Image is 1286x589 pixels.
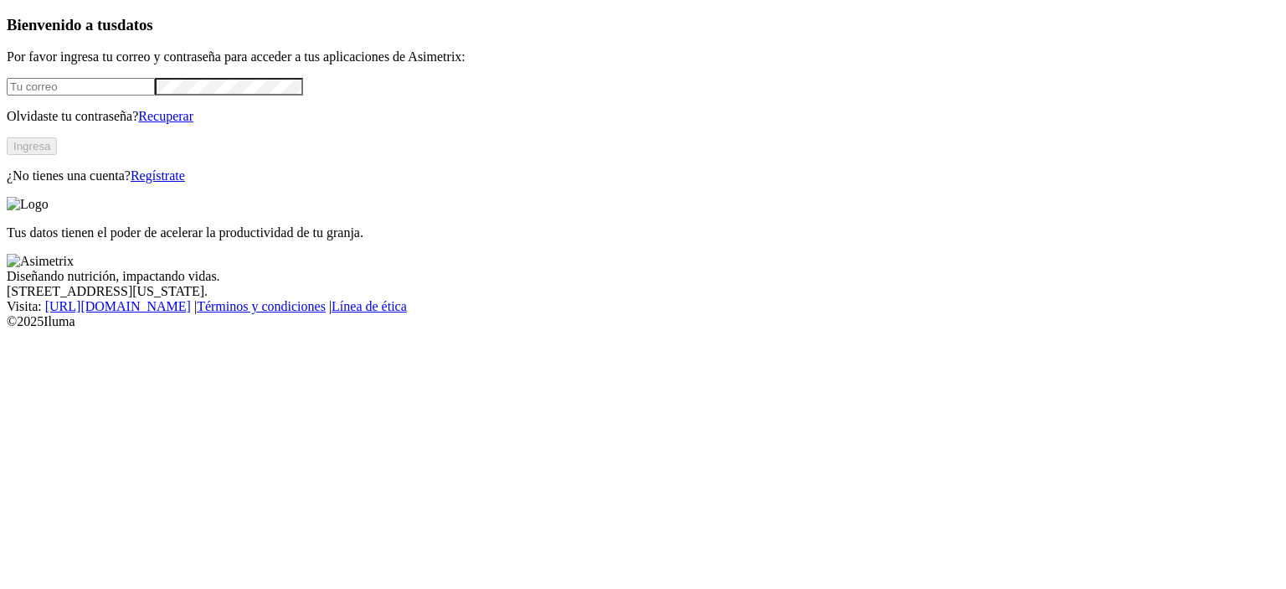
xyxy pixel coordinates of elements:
a: Términos y condiciones [197,299,326,313]
button: Ingresa [7,137,57,155]
p: Por favor ingresa tu correo y contraseña para acceder a tus aplicaciones de Asimetrix: [7,49,1279,65]
div: [STREET_ADDRESS][US_STATE]. [7,284,1279,299]
span: datos [117,16,153,34]
img: Asimetrix [7,254,74,269]
a: Regístrate [131,168,185,183]
div: Visita : | | [7,299,1279,314]
div: © 2025 Iluma [7,314,1279,329]
a: [URL][DOMAIN_NAME] [45,299,191,313]
div: Diseñando nutrición, impactando vidas. [7,269,1279,284]
input: Tu correo [7,78,155,96]
p: ¿No tienes una cuenta? [7,168,1279,183]
a: Línea de ética [332,299,407,313]
p: Olvidaste tu contraseña? [7,109,1279,124]
h3: Bienvenido a tus [7,16,1279,34]
p: Tus datos tienen el poder de acelerar la productividad de tu granja. [7,225,1279,240]
img: Logo [7,197,49,212]
a: Recuperar [138,109,193,123]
